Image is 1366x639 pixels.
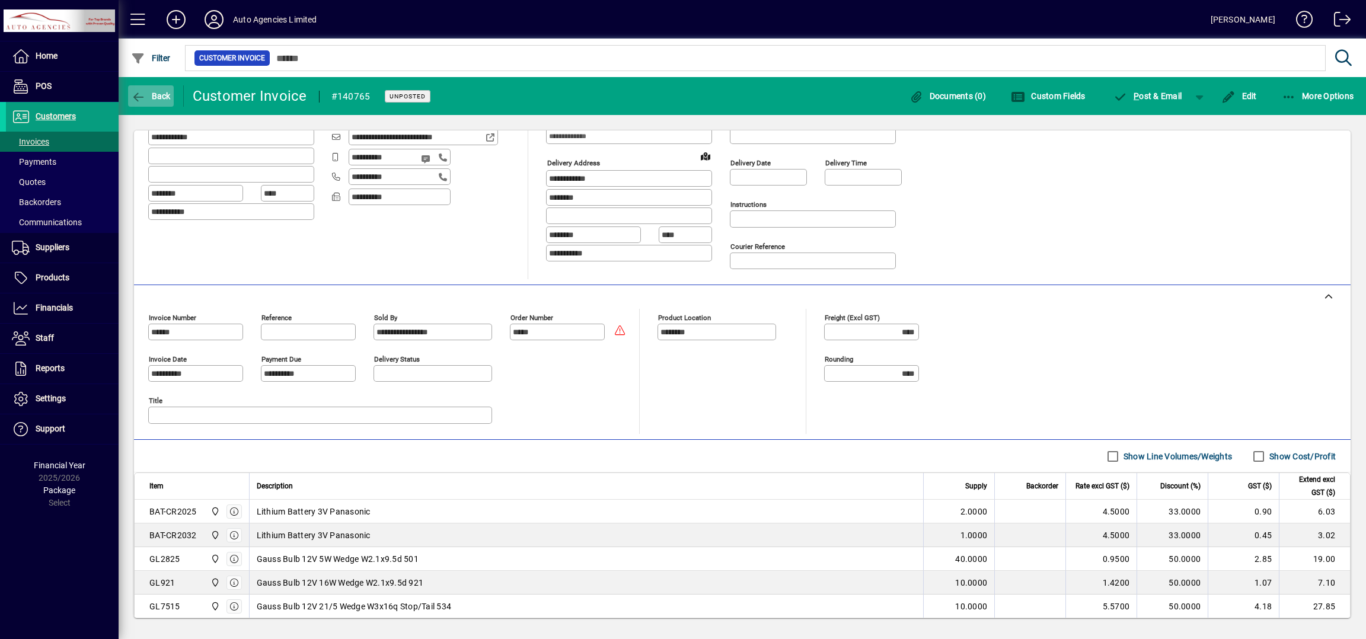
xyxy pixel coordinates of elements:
button: Add [157,9,195,30]
a: Support [6,414,119,444]
app-page-header-button: Back [119,85,184,107]
div: Customer Invoice [193,87,307,106]
td: 3.02 [1279,523,1350,547]
span: Quotes [12,177,46,187]
span: Suppliers [36,242,69,252]
mat-label: Title [149,397,162,405]
span: 40.0000 [955,553,987,565]
td: 1.07 [1208,571,1279,595]
span: Rangiora [208,576,221,589]
span: Communications [12,218,82,227]
a: Reports [6,354,119,384]
span: Home [36,51,58,60]
span: Filter [131,53,171,63]
button: Send SMS [413,145,441,173]
span: Products [36,273,69,282]
mat-label: Delivery date [730,159,771,167]
a: Logout [1325,2,1351,41]
mat-label: Instructions [730,200,767,209]
td: 6.03 [1279,500,1350,523]
span: ost & Email [1113,91,1182,101]
td: 50.0000 [1137,595,1208,618]
td: 0.45 [1208,523,1279,547]
mat-label: Invoice date [149,355,187,363]
span: 10.0000 [955,600,987,612]
mat-label: Delivery time [825,159,867,167]
span: Documents (0) [909,91,986,101]
span: Gauss Bulb 12V 21/5 Wedge W3x16q Stop/Tail 534 [257,600,452,612]
a: POS [6,72,119,101]
div: 5.5700 [1073,600,1129,612]
span: Rate excl GST ($) [1075,480,1129,493]
span: Back [131,91,171,101]
span: Payments [12,157,56,167]
div: GL7515 [149,600,180,612]
td: 50.0000 [1137,571,1208,595]
span: Financials [36,303,73,312]
div: #140765 [331,87,371,106]
span: Edit [1221,91,1257,101]
a: Financials [6,293,119,323]
a: Home [6,41,119,71]
button: Post & Email [1108,85,1188,107]
a: Payments [6,152,119,172]
label: Show Cost/Profit [1267,451,1336,462]
a: Staff [6,324,119,353]
td: 33.0000 [1137,500,1208,523]
a: Knowledge Base [1287,2,1313,41]
span: Staff [36,333,54,343]
div: 4.5000 [1073,529,1129,541]
span: P [1134,91,1139,101]
div: Auto Agencies Limited [233,10,317,29]
a: Settings [6,384,119,414]
span: Custom Fields [1011,91,1086,101]
span: Backorders [12,197,61,207]
td: 33.0000 [1137,523,1208,547]
span: POS [36,81,52,91]
td: 27.85 [1279,595,1350,618]
mat-label: Order number [510,314,553,322]
span: Unposted [390,92,426,100]
span: Backorder [1026,480,1058,493]
span: Gauss Bulb 12V 5W Wedge W2.1x9.5d 501 [257,553,419,565]
div: GL921 [149,577,175,589]
button: Profile [195,9,233,30]
span: Extend excl GST ($) [1287,473,1335,499]
div: BAT-CR2025 [149,506,197,517]
span: More Options [1282,91,1354,101]
span: Discount (%) [1160,480,1201,493]
a: Quotes [6,172,119,192]
div: 0.9500 [1073,553,1129,565]
a: Communications [6,212,119,232]
mat-label: Reference [261,314,292,322]
a: Suppliers [6,233,119,263]
td: 4.18 [1208,595,1279,618]
span: Rangiora [208,505,221,518]
span: Customer Invoice [199,52,265,64]
span: Lithium Battery 3V Panasonic [257,506,371,517]
mat-label: Product location [658,314,711,322]
span: Supply [965,480,987,493]
td: 2.85 [1208,547,1279,571]
span: Item [149,480,164,493]
div: [PERSON_NAME] [1211,10,1275,29]
span: Gauss Bulb 12V 16W Wedge W2.1x9.5d 921 [257,577,424,589]
a: Invoices [6,132,119,152]
button: Back [128,85,174,107]
span: Rangiora [208,529,221,542]
mat-label: Payment due [261,355,301,363]
label: Show Line Volumes/Weights [1121,451,1232,462]
div: BAT-CR2032 [149,529,197,541]
button: More Options [1279,85,1357,107]
mat-label: Delivery status [374,355,420,363]
span: Invoices [12,137,49,146]
span: Reports [36,363,65,373]
mat-label: Sold by [374,314,397,322]
a: Products [6,263,119,293]
button: Edit [1218,85,1260,107]
span: Rangiora [208,552,221,565]
span: Package [43,485,75,495]
span: Financial Year [34,461,85,470]
span: Customers [36,111,76,121]
div: 1.4200 [1073,577,1129,589]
